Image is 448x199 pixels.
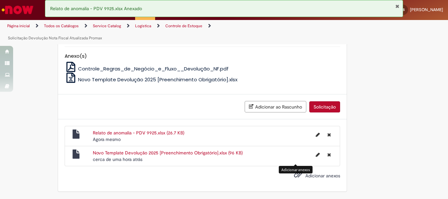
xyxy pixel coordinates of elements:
[93,136,121,142] time: 01/10/2025 14:56:26
[93,156,142,162] time: 01/10/2025 14:03:55
[312,129,324,140] button: Editar nome de arquivo Relato de anomalia - PDV 9925.xlsx
[44,23,79,29] a: Todos os Catálogos
[305,173,340,179] span: Adicionar anexos
[410,7,443,12] span: [PERSON_NAME]
[8,35,102,41] a: Solicitação Devolução Nota Fiscal Atualizada Promax
[93,150,243,156] a: Novo Template Devolução 2025 [Preenchimento Obrigatório].xlsx (96 KB)
[93,156,142,162] span: cerca de uma hora atrás
[1,3,34,16] img: ServiceNow
[309,101,340,112] button: Solicitação
[135,23,151,29] a: Logistica
[292,168,304,183] button: Adicionar anexos
[65,65,229,72] a: Controle_Regras_de_Negócio_e_Fluxo__Devolução_NF.pdf
[323,129,335,140] button: Excluir Relato de anomalia - PDV 9925.xlsx
[93,136,121,142] span: Agora mesmo
[78,65,229,72] span: Controle_Regras_de_Negócio_e_Fluxo__Devolução_NF.pdf
[50,6,142,11] span: Relato de anomalia - PDV 9925.xlsx Anexado
[165,23,202,29] a: Controle de Estoque
[65,76,238,83] a: Novo Template Devolução 2025 [Preenchimento Obrigatório].xlsx
[78,76,237,83] span: Novo Template Devolução 2025 [Preenchimento Obrigatório].xlsx
[93,130,184,136] a: Relato de anomalia - PDV 9925.xlsx (26.7 KB)
[93,23,121,29] a: Service Catalog
[5,20,294,44] ul: Trilhas de página
[323,149,335,160] button: Excluir Novo Template Devolução 2025 [Preenchimento Obrigatório].xlsx
[65,53,340,59] h5: Anexo(s)
[7,23,30,29] a: Página inicial
[312,149,324,160] button: Editar nome de arquivo Novo Template Devolução 2025 [Preenchimento Obrigatório].xlsx
[279,166,313,173] div: Adicionar anexos
[395,4,399,9] button: Fechar Notificação
[245,101,306,112] button: Adicionar ao Rascunho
